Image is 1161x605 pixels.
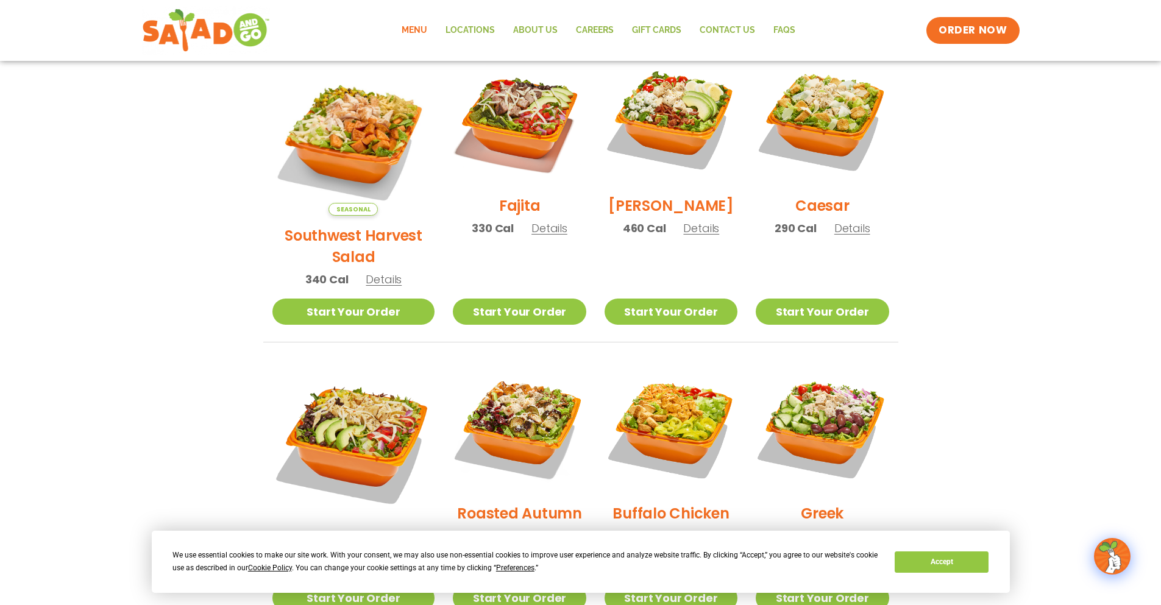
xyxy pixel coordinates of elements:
[172,549,880,575] div: We use essential cookies to make our site work. With your consent, we may also use non-essential ...
[142,6,271,55] img: new-SAG-logo-768×292
[939,23,1007,38] span: ORDER NOW
[328,203,378,216] span: Seasonal
[623,528,666,544] span: 320 Cal
[801,503,843,524] h2: Greek
[756,299,889,325] a: Start Your Order
[272,53,435,216] img: Product photo for Southwest Harvest Salad
[691,16,764,44] a: Contact Us
[248,564,292,572] span: Cookie Policy
[457,503,582,524] h2: Roasted Autumn
[926,17,1019,44] a: ORDER NOW
[795,195,850,216] h2: Caesar
[366,272,402,287] span: Details
[834,221,870,236] span: Details
[499,195,541,216] h2: Fajita
[605,361,737,494] img: Product photo for Buffalo Chicken Salad
[532,528,568,543] span: Details
[531,221,567,236] span: Details
[453,53,586,186] img: Product photo for Fajita Salad
[764,16,804,44] a: FAQs
[272,299,435,325] a: Start Your Order
[683,528,719,543] span: Details
[471,528,514,544] span: 470 Cal
[436,16,504,44] a: Locations
[504,16,567,44] a: About Us
[605,299,737,325] a: Start Your Order
[895,551,989,573] button: Accept
[608,195,734,216] h2: [PERSON_NAME]
[605,53,737,186] img: Product photo for Cobb Salad
[152,531,1010,593] div: Cookie Consent Prompt
[453,299,586,325] a: Start Your Order
[834,528,870,543] span: Details
[623,220,666,236] span: 460 Cal
[272,225,435,267] h2: Southwest Harvest Salad
[453,361,586,494] img: Product photo for Roasted Autumn Salad
[392,16,436,44] a: Menu
[612,503,729,524] h2: Buffalo Chicken
[756,53,889,186] img: Product photo for Caesar Salad
[472,220,514,236] span: 330 Cal
[272,361,435,523] img: Product photo for BBQ Ranch Salad
[623,16,691,44] a: GIFT CARDS
[775,220,817,236] span: 290 Cal
[775,528,817,544] span: 260 Cal
[392,16,804,44] nav: Menu
[756,361,889,494] img: Product photo for Greek Salad
[496,564,534,572] span: Preferences
[567,16,623,44] a: Careers
[683,221,719,236] span: Details
[1095,539,1129,573] img: wpChatIcon
[305,271,349,288] span: 340 Cal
